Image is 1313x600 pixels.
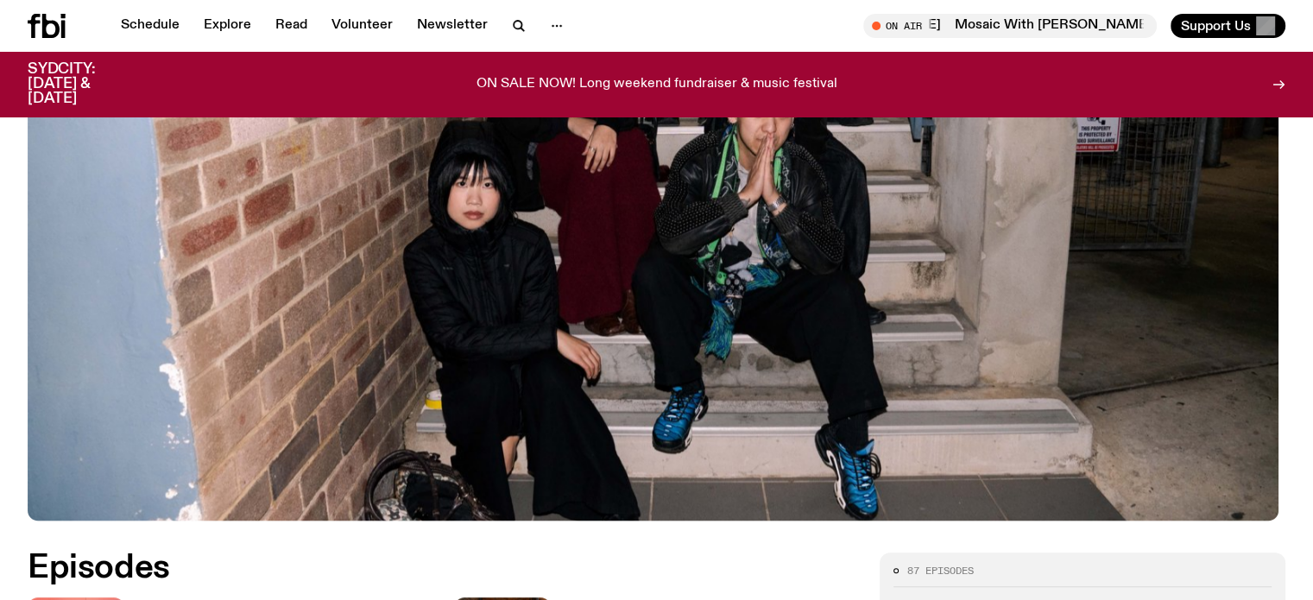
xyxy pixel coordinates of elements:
span: 87 episodes [907,566,974,576]
span: Support Us [1181,18,1251,34]
p: ON SALE NOW! Long weekend fundraiser & music festival [477,77,837,92]
button: Support Us [1171,14,1285,38]
a: Explore [193,14,262,38]
a: Read [265,14,318,38]
button: On AirMosaic With [PERSON_NAME] and [PERSON_NAME]Mosaic With [PERSON_NAME] and [PERSON_NAME] [863,14,1157,38]
h2: Episodes [28,553,859,584]
h3: SYDCITY: [DATE] & [DATE] [28,62,138,106]
a: Volunteer [321,14,403,38]
a: Newsletter [407,14,498,38]
a: Schedule [110,14,190,38]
